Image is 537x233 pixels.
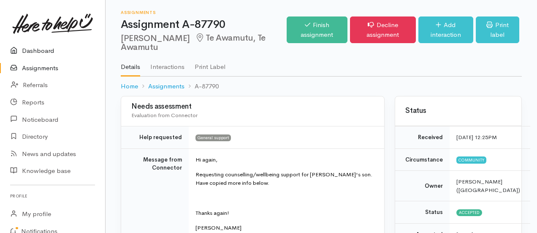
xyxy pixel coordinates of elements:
[456,209,482,216] span: Accepted
[121,126,189,149] td: Help requested
[395,148,450,171] td: Circumstance
[350,16,416,43] a: Decline assignment
[131,112,198,119] span: Evaluation from Connector
[195,52,225,76] a: Print Label
[121,19,287,31] h1: Assignment A-87790
[456,178,520,194] span: [PERSON_NAME] ([GEOGRAPHIC_DATA])
[10,190,95,202] h6: Profile
[121,77,522,96] nav: breadcrumb
[418,16,473,43] a: Add interaction
[121,52,140,77] a: Details
[150,52,184,76] a: Interactions
[121,33,266,52] span: Te Awamutu, Te Awamutu
[476,16,519,43] a: Print label
[184,82,219,91] li: A-87790
[195,171,372,186] font: Requesting counselling/wellbeing support for [PERSON_NAME]'s son. Have copied more info below.
[131,103,374,111] h3: Needs assessment
[405,107,511,115] h3: Status
[121,33,287,52] h2: [PERSON_NAME]
[195,224,241,231] font: [PERSON_NAME]
[456,156,486,163] span: Community
[195,156,217,163] font: Hi again,
[195,209,229,217] font: Thanks again!
[148,82,184,91] a: Assignments
[456,134,497,141] time: [DATE] 12:25PM
[287,16,347,43] a: Finish assignment
[121,82,138,91] a: Home
[195,134,231,141] span: General support
[395,201,450,224] td: Status
[395,126,450,149] td: Received
[121,10,287,15] h6: Assignments
[395,171,450,201] td: Owner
